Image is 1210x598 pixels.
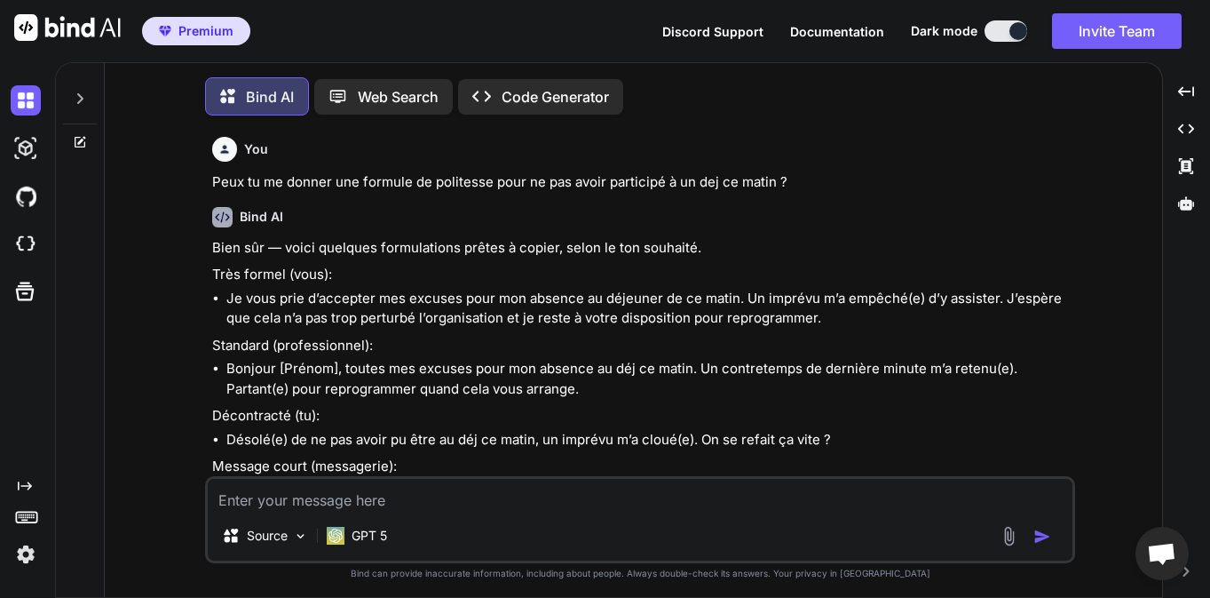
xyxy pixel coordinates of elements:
div: Ouvrir le chat [1135,527,1189,580]
p: Bind AI [246,86,294,108]
p: Source [247,527,288,545]
p: Message court (messagerie): [212,457,1072,477]
p: Très formel (vous): [212,265,1072,285]
img: cloudideIcon [11,229,41,259]
h6: Bind AI [240,208,283,226]
button: Documentation [790,22,884,41]
p: Décontracté (tu): [212,406,1072,427]
p: Peux tu me donner une formule de politesse pour ne pas avoir participé à un dej ce matin ? [212,172,1072,193]
img: darkAi-studio [11,133,41,163]
span: Premium [178,22,233,40]
button: Invite Team [1052,13,1182,49]
img: premium [159,26,171,36]
button: Discord Support [662,22,763,41]
p: Bind can provide inaccurate information, including about people. Always double-check its answers.... [205,567,1075,580]
img: attachment [999,526,1019,546]
img: settings [11,539,41,570]
img: GPT 5 [327,527,344,545]
p: Standard (professionnel): [212,336,1072,356]
li: Je vous prie d’accepter mes excuses pour mon absence au déjeuner de ce matin. Un imprévu m’a empê... [226,289,1072,329]
h6: You [244,140,268,158]
p: Web Search [358,86,439,108]
button: premiumPremium [142,17,250,45]
img: githubDark [11,181,41,211]
p: Code Generator [502,86,609,108]
span: Discord Support [662,24,763,39]
p: GPT 5 [352,527,387,545]
img: icon [1033,528,1051,546]
li: Bonjour [Prénom], toutes mes excuses pour mon absence au déj ce matin. Un contretemps de dernière... [226,359,1072,399]
img: Bind AI [14,14,121,41]
li: Désolé(e) de ne pas avoir pu être au déj ce matin, un imprévu m’a cloué(e). On se refait ça vite ? [226,430,1072,450]
p: Bien sûr — voici quelques formulations prêtes à copier, selon le ton souhaité. [212,238,1072,259]
img: Pick Models [293,529,308,544]
span: Dark mode [911,22,977,40]
span: Documentation [790,24,884,39]
img: darkChat [11,85,41,116]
